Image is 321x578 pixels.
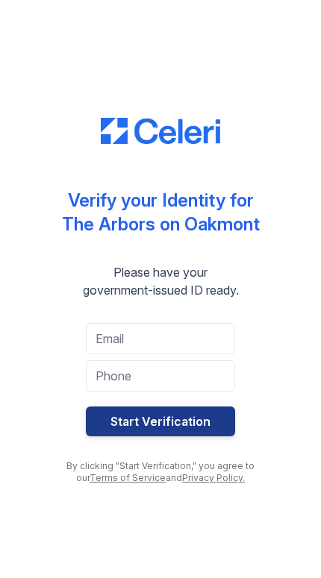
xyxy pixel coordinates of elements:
div: Verify your Identity for The Arbors on Oakmont [62,189,260,236]
div: By clicking "Start Verification," you agree to our and [56,460,265,484]
button: Start Verification [86,406,235,436]
input: Phone [86,360,235,392]
a: Privacy Policy. [182,472,245,483]
img: CE_Logo_Blue-a8612792a0a2168367f1c8372b55b34899dd931a85d93a1a3d3e32e68fde9ad4.png [101,118,220,145]
div: Please have your government-issued ID ready. [83,263,239,299]
input: Email [86,323,235,354]
a: Terms of Service [90,472,166,483]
